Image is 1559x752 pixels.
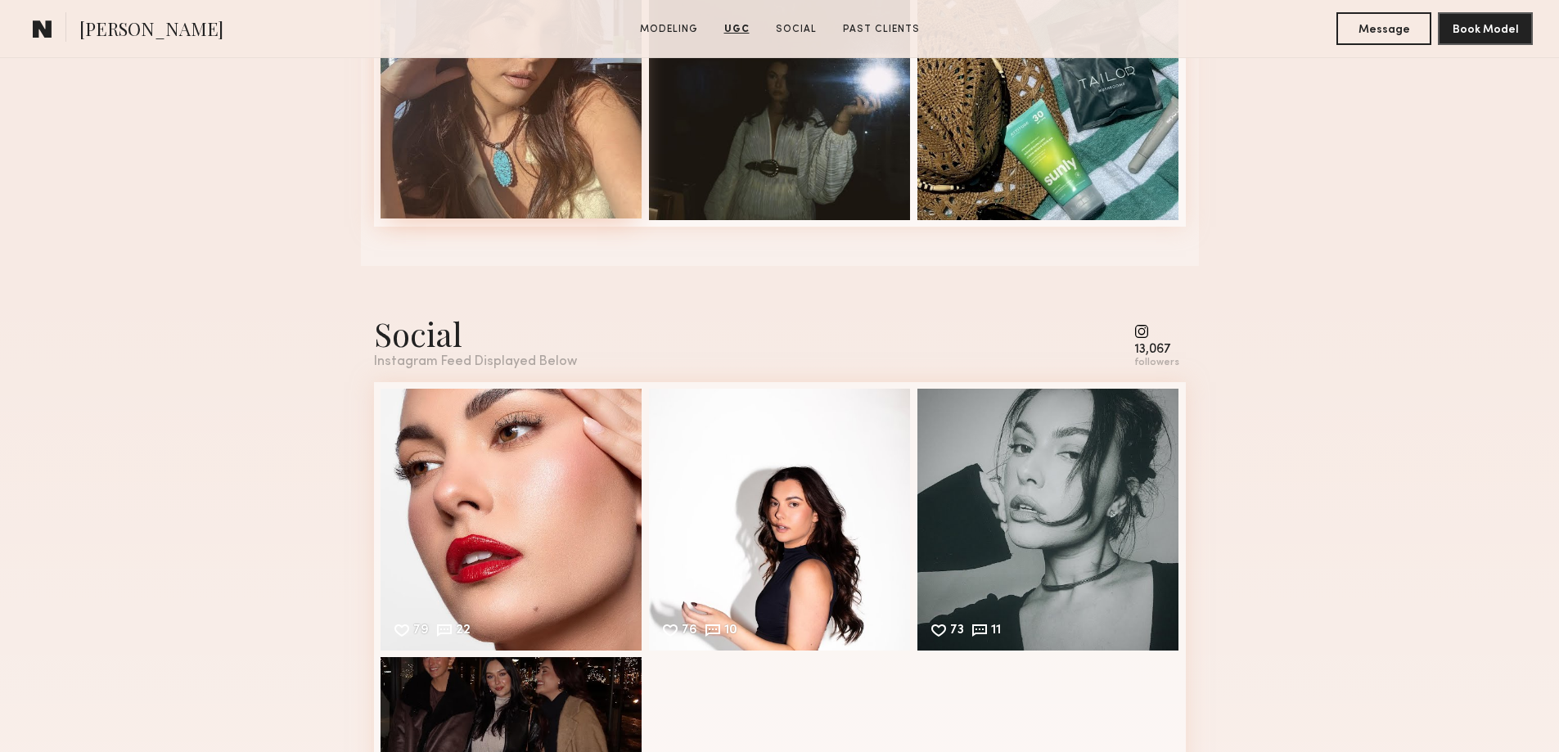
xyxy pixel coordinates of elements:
[724,624,737,639] div: 10
[79,16,223,45] span: [PERSON_NAME]
[456,624,471,639] div: 22
[1438,12,1533,45] button: Book Model
[374,312,577,355] div: Social
[836,22,926,37] a: Past Clients
[769,22,823,37] a: Social
[633,22,705,37] a: Modeling
[682,624,697,639] div: 76
[950,624,964,639] div: 73
[1438,21,1533,35] a: Book Model
[1336,12,1431,45] button: Message
[1134,344,1179,356] div: 13,067
[413,624,429,639] div: 79
[718,22,756,37] a: UGC
[1134,357,1179,369] div: followers
[991,624,1001,639] div: 11
[374,355,577,369] div: Instagram Feed Displayed Below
